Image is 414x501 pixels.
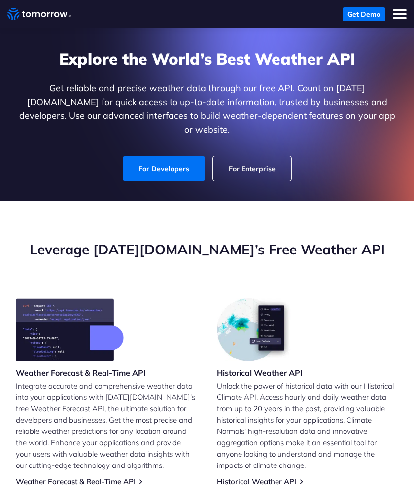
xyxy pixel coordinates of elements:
[343,7,385,21] a: Get Demo
[217,380,398,471] p: Unlock the power of historical data with our Historical Climate API. Access hourly and daily weat...
[123,156,205,181] a: For Developers
[17,48,397,70] h1: Explore the World’s Best Weather API
[17,81,397,137] p: Get reliable and precise weather data through our free API. Count on [DATE][DOMAIN_NAME] for quic...
[16,380,197,471] p: Integrate accurate and comprehensive weather data into your applications with [DATE][DOMAIN_NAME]...
[213,156,291,181] a: For Enterprise
[16,240,398,259] h2: Leverage [DATE][DOMAIN_NAME]’s Free Weather API
[217,367,303,378] h3: Historical Weather API
[217,477,296,486] a: Historical Weather API
[16,477,136,486] a: Weather Forecast & Real-Time API
[16,367,146,378] h3: Weather Forecast & Real-Time API
[393,7,407,21] button: Toggle mobile menu
[7,7,71,22] a: Home link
